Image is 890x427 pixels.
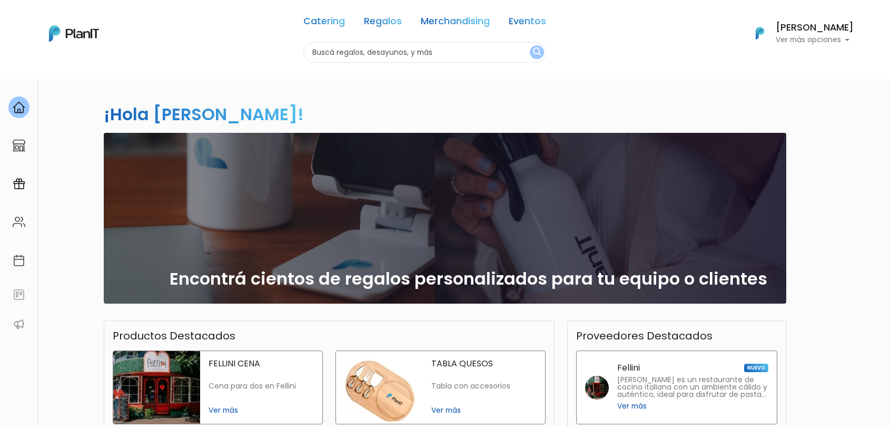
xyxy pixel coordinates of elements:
span: Ver más [431,405,537,416]
img: fellini [585,376,609,400]
h2: ¡Hola [PERSON_NAME]! [104,102,304,126]
img: PlanIt Logo [748,22,772,45]
p: [PERSON_NAME] es un restaurante de cocina italiana con un ambiente cálido y auténtico, ideal para... [617,376,768,399]
img: search_button-432b6d5273f82d61273b3651a40e1bd1b912527efae98b1b7a1b2c0702e16a8d.svg [533,47,541,57]
img: partners-52edf745621dab592f3b2c58e3bca9d71375a7ef29c3b500c9f145b62cc070d4.svg [13,318,25,331]
p: Tabla con accesorios [431,382,537,391]
a: Eventos [509,17,546,30]
a: Merchandising [421,17,490,30]
a: fellini cena FELLINI CENA Cena para dos en Fellini Ver más [113,351,323,424]
h6: [PERSON_NAME] [776,23,854,33]
p: Ver más opciones [776,36,854,44]
img: fellini cena [113,351,200,424]
p: Cena para dos en Fellini [209,382,314,391]
input: Buscá regalos, desayunos, y más [303,42,546,63]
a: Regalos [364,17,402,30]
img: home-e721727adea9d79c4d83392d1f703f7f8bce08238fde08b1acbfd93340b81755.svg [13,101,25,114]
a: Fellini NUEVO [PERSON_NAME] es un restaurante de cocina italiana con un ambiente cálido y auténti... [576,351,777,424]
img: calendar-87d922413cdce8b2cf7b7f5f62616a5cf9e4887200fb71536465627b3292af00.svg [13,254,25,267]
img: campaigns-02234683943229c281be62815700db0a1741e53638e28bf9629b52c665b00959.svg [13,178,25,190]
p: Fellini [617,364,640,372]
span: Ver más [209,405,314,416]
p: TABLA QUESOS [431,360,537,368]
h3: Proveedores Destacados [576,329,713,342]
p: FELLINI CENA [209,360,314,368]
img: PlanIt Logo [49,25,99,42]
span: NUEVO [744,364,768,372]
img: feedback-78b5a0c8f98aac82b08bfc38622c3050aee476f2c9584af64705fc4e61158814.svg [13,288,25,301]
img: tabla quesos [336,351,423,424]
a: Catering [303,17,345,30]
button: PlanIt Logo [PERSON_NAME] Ver más opciones [742,20,854,47]
img: people-662611757002400ad9ed0e3c099ab2801c6687ba6c219adb57efc949bc21e19d.svg [13,216,25,228]
a: tabla quesos TABLA QUESOS Tabla con accesorios Ver más [335,351,546,424]
h2: Encontrá cientos de regalos personalizados para tu equipo o clientes [170,269,767,289]
h3: Productos Destacados [113,329,235,342]
img: marketplace-4ceaa7011d94191e9ded77b95e3339b90024bf715f7c57f8cf31f2d8c509eaba.svg [13,139,25,152]
span: Ver más [617,401,647,412]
